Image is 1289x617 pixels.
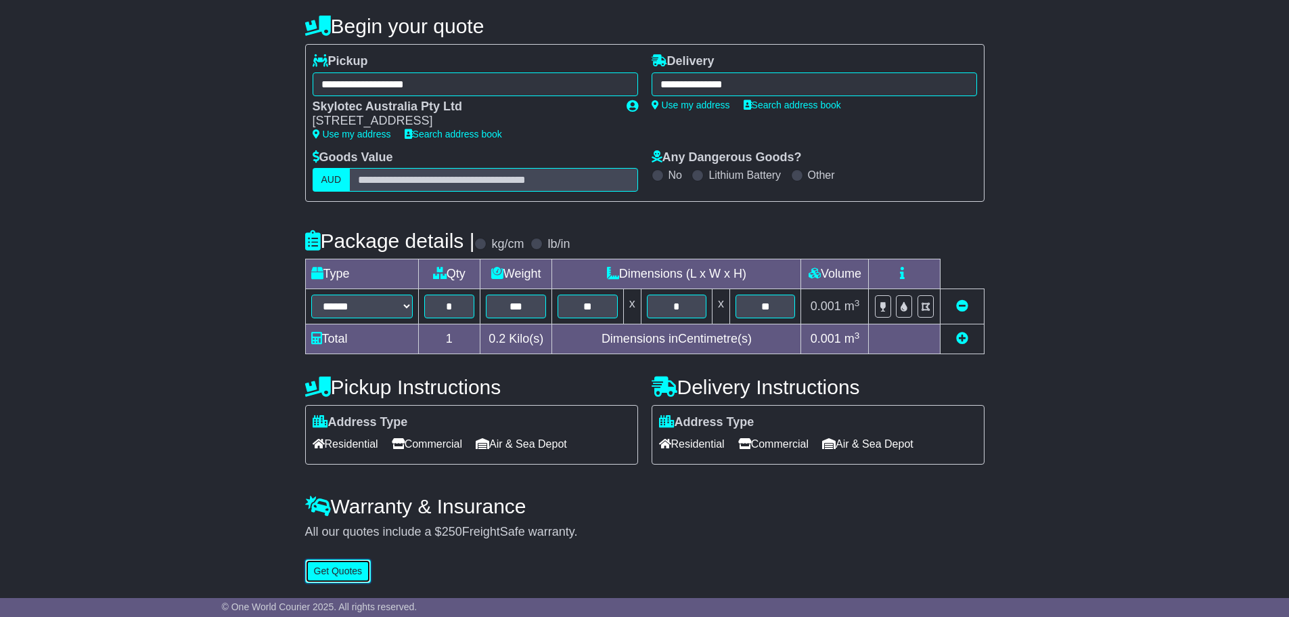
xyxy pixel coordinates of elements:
h4: Warranty & Insurance [305,495,985,517]
span: m [844,332,860,345]
td: Qty [418,259,480,289]
label: Other [808,169,835,182]
label: Delivery [652,54,715,69]
td: Type [305,259,418,289]
span: © One World Courier 2025. All rights reserved. [222,601,417,612]
label: Any Dangerous Goods? [652,150,802,165]
a: Search address book [744,100,841,110]
a: Add new item [956,332,968,345]
label: Address Type [313,415,408,430]
label: kg/cm [491,237,524,252]
label: Address Type [659,415,754,430]
label: No [669,169,682,182]
label: Lithium Battery [708,169,781,182]
div: [STREET_ADDRESS] [313,114,613,129]
h4: Delivery Instructions [652,376,985,398]
label: Goods Value [313,150,393,165]
span: 0.2 [489,332,505,345]
td: Dimensions (L x W x H) [552,259,801,289]
span: m [844,299,860,313]
td: Weight [480,259,552,289]
sup: 3 [855,298,860,308]
td: Volume [801,259,869,289]
label: Pickup [313,54,368,69]
span: Commercial [738,433,809,454]
h4: Package details | [305,230,475,252]
h4: Pickup Instructions [305,376,638,398]
label: AUD [313,168,350,192]
span: 250 [442,525,462,538]
td: x [623,289,641,324]
label: lb/in [547,237,570,252]
sup: 3 [855,331,860,341]
button: Get Quotes [305,559,371,583]
td: Total [305,324,418,354]
span: Air & Sea Depot [822,433,913,454]
span: Residential [659,433,725,454]
td: Dimensions in Centimetre(s) [552,324,801,354]
h4: Begin your quote [305,15,985,37]
span: 0.001 [811,299,841,313]
a: Use my address [313,129,391,140]
span: 0.001 [811,332,841,345]
span: Air & Sea Depot [476,433,567,454]
a: Remove this item [956,299,968,313]
td: x [713,289,730,324]
span: Commercial [392,433,462,454]
span: Residential [313,433,378,454]
div: All our quotes include a $ FreightSafe warranty. [305,525,985,540]
div: Skylotec Australia Pty Ltd [313,100,613,114]
td: Kilo(s) [480,324,552,354]
a: Use my address [652,100,730,110]
td: 1 [418,324,480,354]
a: Search address book [405,129,502,140]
